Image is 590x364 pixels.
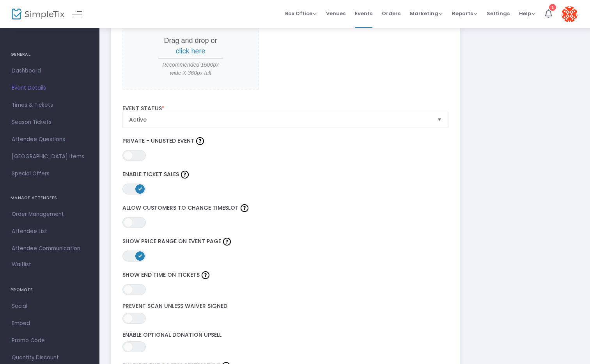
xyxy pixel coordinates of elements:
span: ON [138,187,142,191]
span: Active [129,116,431,124]
span: Settings [487,4,510,23]
span: Marketing [410,10,443,17]
span: Special Offers [12,169,88,179]
img: question-mark [196,137,204,145]
button: Select [434,112,445,127]
img: question-mark [241,204,248,212]
span: Orders [382,4,400,23]
span: [GEOGRAPHIC_DATA] Items [12,152,88,162]
label: Prevent Scan Unless Waiver Signed [122,303,448,310]
label: Show End Time on Tickets [122,269,448,281]
label: Enable Optional Donation Upsell [122,332,448,339]
img: question-mark [202,271,209,279]
div: 1 [549,4,556,11]
span: Promo Code [12,336,88,346]
span: Quantity Discount [12,353,88,363]
span: ON [138,254,142,258]
span: Attendee Questions [12,134,88,145]
span: Attendee Communication [12,244,88,254]
span: Events [355,4,372,23]
h4: PROMOTE [11,282,89,298]
span: Event Details [12,83,88,93]
span: Social [12,301,88,311]
span: Season Tickets [12,117,88,127]
span: Attendee List [12,226,88,237]
label: Event Status [122,105,448,112]
span: Embed [12,318,88,329]
span: Dashboard [12,66,88,76]
span: click here [176,47,206,55]
h4: MANAGE ATTENDEES [11,190,89,206]
span: Waitlist [12,261,31,269]
label: Private - Unlisted Event [122,135,448,147]
span: Recommended 1500px wide X 360px tall [158,61,223,77]
img: question-mark [223,238,231,246]
img: question-mark [181,171,189,178]
span: Order Management [12,209,88,219]
label: Allow Customers to Change Timeslot [122,202,448,214]
label: Show Price Range on Event Page [122,236,448,247]
label: Enable Ticket Sales [122,169,448,180]
span: Venues [326,4,345,23]
span: Reports [452,10,477,17]
span: Help [519,10,535,17]
h4: GENERAL [11,47,89,62]
span: Times & Tickets [12,100,88,110]
p: Drag and drop or [158,35,223,57]
span: Box Office [285,10,317,17]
